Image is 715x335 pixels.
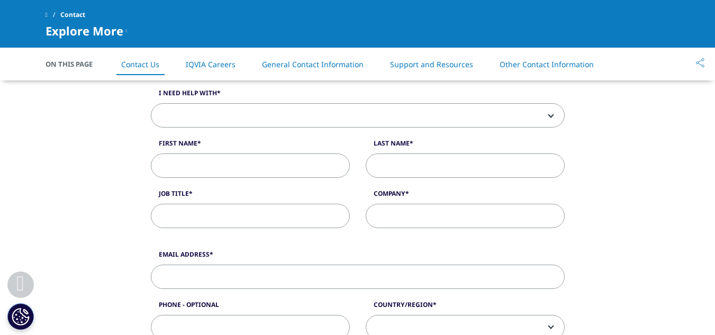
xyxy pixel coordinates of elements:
[366,189,565,204] label: Company
[151,300,350,315] label: Phone - Optional
[366,300,565,315] label: Country/Region
[151,189,350,204] label: Job Title
[151,139,350,153] label: First Name
[60,5,85,24] span: Contact
[46,59,104,69] span: On This Page
[186,59,236,69] a: IQVIA Careers
[121,59,159,69] a: Contact Us
[151,88,565,103] label: I need help with
[366,139,565,153] label: Last Name
[262,59,364,69] a: General Contact Information
[151,250,565,265] label: Email Address
[46,24,123,37] span: Explore More
[390,59,473,69] a: Support and Resources
[500,59,594,69] a: Other Contact Information
[7,303,34,330] button: Cookies Settings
